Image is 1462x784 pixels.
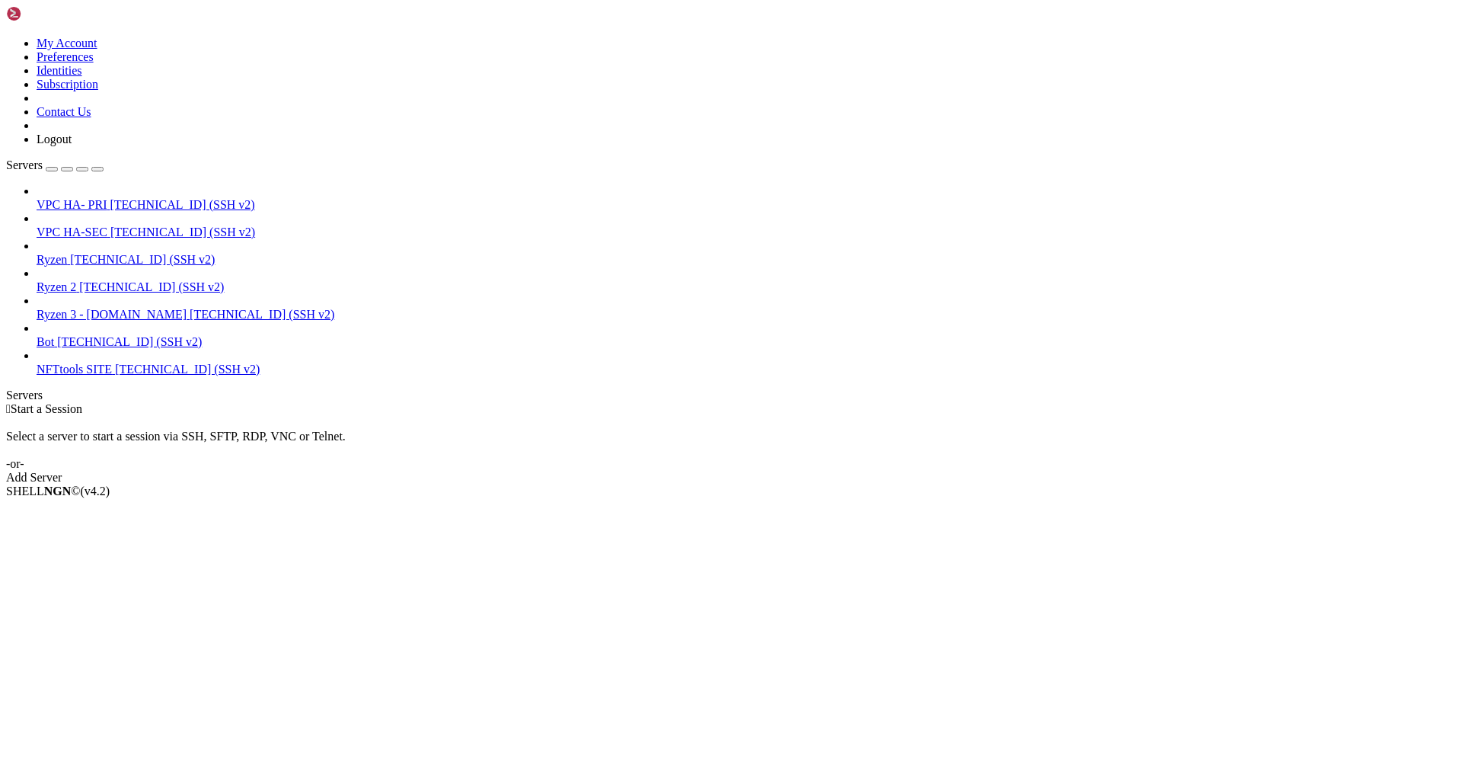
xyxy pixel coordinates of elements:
[37,184,1456,212] li: VPC HA- PRI [TECHNICAL_ID] (SSH v2)
[37,349,1456,376] li: NFTtools SITE [TECHNICAL_ID] (SSH v2)
[11,402,82,415] span: Start a Session
[37,308,187,321] span: Ryzen 3 - [DOMAIN_NAME]
[190,308,334,321] span: [TECHNICAL_ID] (SSH v2)
[110,198,254,211] span: [TECHNICAL_ID] (SSH v2)
[37,133,72,146] a: Logout
[37,212,1456,239] li: VPC HA-SEC [TECHNICAL_ID] (SSH v2)
[6,402,11,415] span: 
[37,78,98,91] a: Subscription
[37,253,1456,267] a: Ryzen [TECHNICAL_ID] (SSH v2)
[37,239,1456,267] li: Ryzen [TECHNICAL_ID] (SSH v2)
[37,280,76,293] span: Ryzen 2
[37,322,1456,349] li: Bot [TECHNICAL_ID] (SSH v2)
[37,37,97,50] a: My Account
[37,105,91,118] a: Contact Us
[37,294,1456,322] li: Ryzen 3 - [DOMAIN_NAME] [TECHNICAL_ID] (SSH v2)
[37,64,82,77] a: Identities
[37,198,1456,212] a: VPC HA- PRI [TECHNICAL_ID] (SSH v2)
[6,158,104,171] a: Servers
[81,485,110,498] span: 4.2.0
[37,198,107,211] span: VPC HA- PRI
[6,416,1456,471] div: Select a server to start a session via SSH, SFTP, RDP, VNC or Telnet. -or-
[37,267,1456,294] li: Ryzen 2 [TECHNICAL_ID] (SSH v2)
[6,389,1456,402] div: Servers
[37,50,94,63] a: Preferences
[37,226,107,238] span: VPC HA-SEC
[37,280,1456,294] a: Ryzen 2 [TECHNICAL_ID] (SSH v2)
[37,308,1456,322] a: Ryzen 3 - [DOMAIN_NAME] [TECHNICAL_ID] (SSH v2)
[6,485,110,498] span: SHELL ©
[37,335,1456,349] a: Bot [TECHNICAL_ID] (SSH v2)
[37,363,1456,376] a: NFTtools SITE [TECHNICAL_ID] (SSH v2)
[115,363,260,376] span: [TECHNICAL_ID] (SSH v2)
[44,485,72,498] b: NGN
[6,158,43,171] span: Servers
[6,471,1456,485] div: Add Server
[110,226,255,238] span: [TECHNICAL_ID] (SSH v2)
[6,6,94,21] img: Shellngn
[57,335,202,348] span: [TECHNICAL_ID] (SSH v2)
[37,335,54,348] span: Bot
[37,363,112,376] span: NFTtools SITE
[37,253,67,266] span: Ryzen
[37,226,1456,239] a: VPC HA-SEC [TECHNICAL_ID] (SSH v2)
[79,280,224,293] span: [TECHNICAL_ID] (SSH v2)
[70,253,215,266] span: [TECHNICAL_ID] (SSH v2)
